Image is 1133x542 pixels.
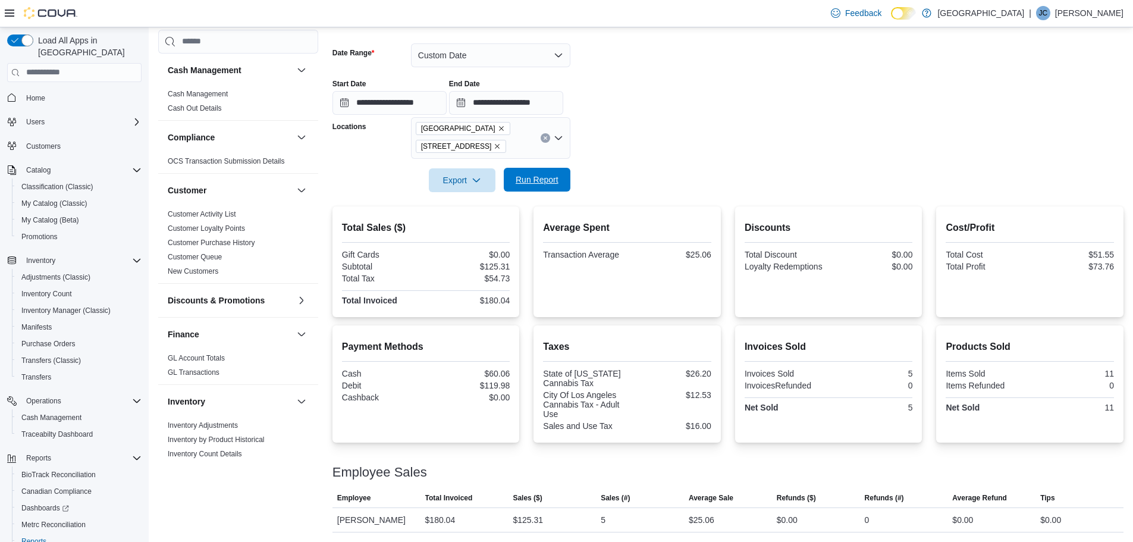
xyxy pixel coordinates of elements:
span: Classification (Classic) [17,180,142,194]
button: Home [2,89,146,106]
h2: Payment Methods [342,340,510,354]
span: Inventory Adjustments [168,421,238,430]
label: Date Range [332,48,375,58]
div: Cash Management [158,87,318,120]
h3: Inventory [168,396,205,408]
span: Operations [26,396,61,406]
div: Total Tax [342,274,423,283]
button: Catalog [2,162,146,178]
button: Reports [2,450,146,466]
div: Invoices Sold [745,369,826,378]
span: Refunds (#) [865,493,904,503]
h3: Cash Management [168,64,241,76]
a: Transfers (Classic) [17,353,86,368]
span: Cash Management [17,411,142,425]
span: Promotions [17,230,142,244]
span: Adjustments (Classic) [21,272,90,282]
div: $0.00 [428,393,510,402]
span: Canadian Compliance [17,484,142,499]
button: Inventory [21,253,60,268]
div: Subtotal [342,262,423,271]
span: Manifests [17,320,142,334]
a: Classification (Classic) [17,180,98,194]
span: Metrc Reconciliation [21,520,86,530]
span: Canadian Compliance [21,487,92,496]
span: Catalog [21,163,142,177]
a: GL Account Totals [168,354,225,362]
a: Canadian Compliance [17,484,96,499]
button: My Catalog (Classic) [12,195,146,212]
button: Transfers [12,369,146,386]
span: Inventory Count Details [168,449,242,459]
span: Home [26,93,45,103]
button: Promotions [12,228,146,245]
div: $51.55 [1032,250,1114,259]
button: Canadian Compliance [12,483,146,500]
button: Discounts & Promotions [168,295,292,306]
button: Remove Green City from selection in this group [498,125,505,132]
span: My Catalog (Classic) [17,196,142,211]
button: Discounts & Promotions [294,293,309,308]
span: Inventory Manager (Classic) [17,303,142,318]
p: | [1029,6,1031,20]
a: Customer Purchase History [168,239,255,247]
div: Cash [342,369,423,378]
h2: Discounts [745,221,913,235]
button: Finance [168,328,292,340]
button: Compliance [294,130,309,145]
a: Inventory by Product Historical [168,436,265,444]
a: Cash Management [168,90,228,98]
span: Green City [416,122,510,135]
span: Cash Management [21,413,81,422]
a: Feedback [826,1,886,25]
h3: Employee Sales [332,465,427,480]
button: Transfers (Classic) [12,352,146,369]
span: Inventory Count [17,287,142,301]
img: Cova [24,7,77,19]
a: Customers [21,139,65,153]
span: [GEOGRAPHIC_DATA] [421,123,495,134]
button: Cash Management [294,63,309,77]
div: $12.53 [630,390,711,400]
div: Cashback [342,393,423,402]
h3: Compliance [168,131,215,143]
h3: Discounts & Promotions [168,295,265,306]
span: Run Report [516,174,558,186]
a: Promotions [17,230,62,244]
span: Total Invoiced [425,493,473,503]
span: Load All Apps in [GEOGRAPHIC_DATA] [33,35,142,58]
div: $54.73 [428,274,510,283]
button: Classification (Classic) [12,178,146,195]
span: Cash Management [168,89,228,99]
div: Debit [342,381,423,390]
button: Inventory [168,396,292,408]
span: BioTrack Reconciliation [21,470,96,480]
div: 5 [601,513,605,527]
span: My Catalog (Beta) [21,215,79,225]
a: My Catalog (Beta) [17,213,84,227]
a: Inventory Adjustments [168,421,238,430]
div: $0.00 [831,262,912,271]
div: $180.04 [428,296,510,305]
button: Cash Management [12,409,146,426]
div: Total Discount [745,250,826,259]
span: Sales ($) [513,493,542,503]
button: Customers [2,137,146,155]
span: Export [436,168,488,192]
span: Transfers (Classic) [17,353,142,368]
div: $25.06 [689,513,714,527]
div: $125.31 [428,262,510,271]
a: Inventory Count Details [168,450,242,458]
span: Transfers (Classic) [21,356,81,365]
strong: Net Sold [745,403,779,412]
div: InvoicesRefunded [745,381,826,390]
div: 5 [831,369,912,378]
a: BioTrack Reconciliation [17,468,101,482]
div: Jill Caprio [1036,6,1050,20]
div: [PERSON_NAME] [332,508,420,532]
span: 8405 Pershing Drive Ste [416,140,507,153]
button: Customer [294,183,309,198]
div: Items Sold [946,369,1027,378]
span: Purchase Orders [21,339,76,349]
div: Finance [158,351,318,384]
